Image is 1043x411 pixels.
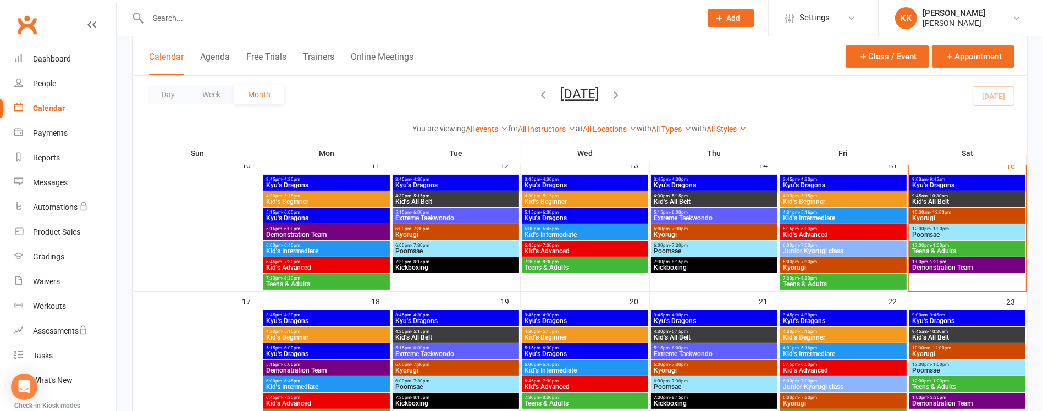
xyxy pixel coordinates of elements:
span: Settings [799,5,830,30]
span: 7:30pm [524,259,646,264]
span: 12:00pm [912,243,1023,248]
span: - 7:30pm [670,379,688,384]
th: Mon [262,142,391,165]
span: - 5:15pm [282,193,300,198]
span: 3:45pm [782,313,904,318]
span: 6:00pm [395,379,517,384]
a: Assessments [14,319,116,343]
span: Teens & Adults [266,281,388,287]
span: Teens & Adults [912,248,1023,254]
span: 6:00pm [653,226,775,231]
span: 9:00am [912,313,1023,318]
th: Thu [650,142,779,165]
span: Poomsae [912,367,1023,374]
span: Demonstration Team [912,400,1023,407]
span: - 6:00pm [670,346,688,351]
button: Calendar [149,52,184,75]
span: Kyu's Dragons [266,182,388,188]
span: Kyu's Dragons [266,318,388,324]
span: 4:30pm [782,193,904,198]
span: Teens & Adults [912,384,1023,390]
span: - 4:30pm [282,313,300,318]
span: Extreme Taekwondo [395,215,517,221]
span: Kid's Advanced [782,367,904,374]
button: [DATE] [561,86,599,102]
span: 10:30am [912,210,1023,215]
span: Kid's Advanced [266,400,388,407]
span: 5:15pm [653,346,775,351]
span: 5:15pm [524,210,646,215]
span: Kid's All Belt [395,198,517,205]
span: Kid's All Belt [395,334,517,341]
span: - 10:30am [928,329,948,334]
div: Workouts [33,302,66,310]
span: Kid's Beginner [524,334,646,341]
a: Gradings [14,245,116,269]
span: 5:15pm [395,346,517,351]
span: - 6:00pm [282,226,300,231]
a: Automations [14,195,116,220]
span: 4:30pm [266,329,388,334]
span: - 1:00pm [931,243,949,248]
button: Trainers [303,52,334,75]
span: 5:16pm [266,362,388,367]
span: - 8:30pm [799,276,817,281]
a: All Types [652,125,692,134]
span: - 7:30pm [411,243,429,248]
span: 5:15pm [266,210,388,215]
div: What's New [33,376,73,385]
div: Payments [33,129,68,137]
div: People [33,79,56,88]
span: - 7:30pm [799,259,817,264]
span: - 7:30pm [411,362,429,367]
div: 16 [1006,156,1026,174]
span: Kid's Intermediate [266,384,388,390]
span: - 6:00pm [411,210,429,215]
span: Kickboxing [395,264,517,271]
span: - 8:15pm [411,395,429,400]
span: 6:00pm [782,395,904,400]
strong: You are viewing [413,124,466,133]
span: Kid's Beginner [782,198,904,205]
span: - 6:00pm [411,346,429,351]
span: Kid's Beginner [782,334,904,341]
a: All events [466,125,509,134]
span: 3:45pm [782,177,904,182]
a: Dashboard [14,47,116,71]
span: - 7:30pm [282,259,300,264]
span: - 8:15pm [670,259,688,264]
span: Kyorugi [912,215,1023,221]
span: - 4:30pm [799,177,817,182]
span: Extreme Taekwondo [395,351,517,357]
a: What's New [14,368,116,393]
span: - 9:45am [928,313,945,318]
span: - 7:30pm [670,243,688,248]
th: Wed [521,142,650,165]
span: - 1:00pm [931,362,949,367]
a: Calendar [14,96,116,121]
span: 7:30pm [653,259,775,264]
span: 4:30pm [266,193,388,198]
span: 3:45pm [395,177,517,182]
span: 5:15pm [524,346,646,351]
span: 4:30pm [524,329,646,334]
a: Reports [14,146,116,170]
span: 6:00pm [782,243,904,248]
span: Kid's Advanced [782,231,904,238]
button: Month [234,85,284,104]
span: Kid's All Belt [653,334,775,341]
a: Messages [14,170,116,195]
span: - 5:16pm [799,346,817,351]
span: 12:00pm [912,379,1023,384]
span: Kid's Beginner [266,334,388,341]
span: Kid's All Belt [912,334,1023,341]
a: Product Sales [14,220,116,245]
span: 6:00pm [266,379,388,384]
div: 20 [630,292,649,310]
span: - 5:15pm [670,329,688,334]
span: 7:30pm [524,395,646,400]
span: Kid's Beginner [524,198,646,205]
span: - 6:00pm [282,362,300,367]
div: Product Sales [33,227,80,236]
span: 6:00pm [266,243,388,248]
